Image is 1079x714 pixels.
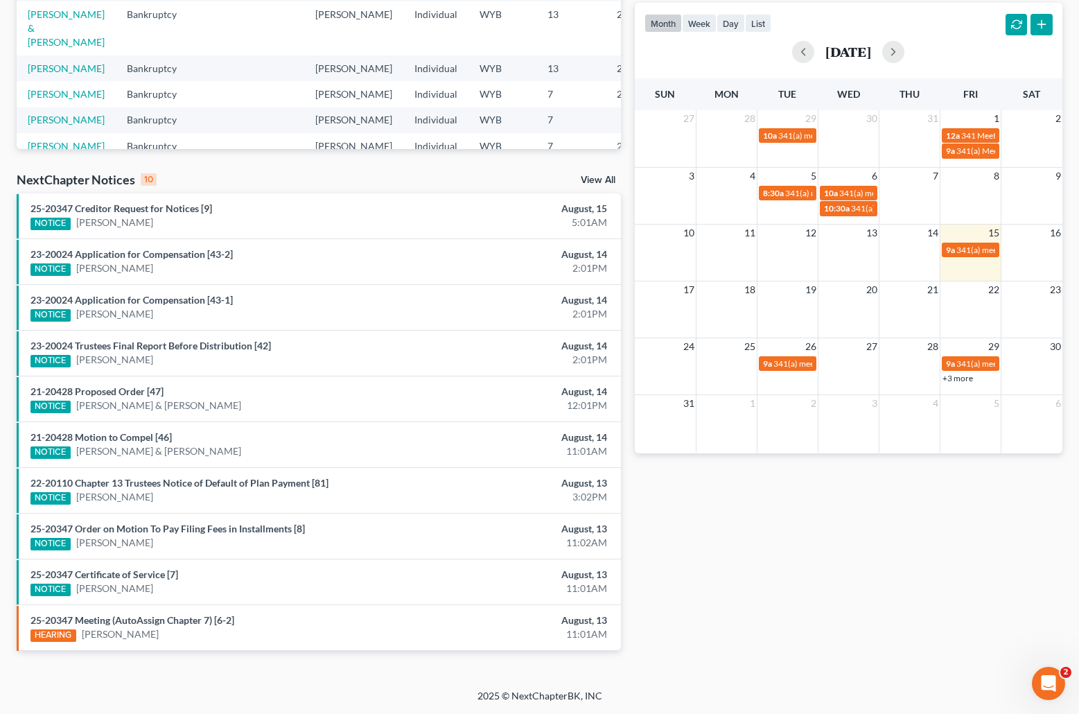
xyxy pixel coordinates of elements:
[424,568,607,582] div: August, 13
[76,490,153,504] a: [PERSON_NAME]
[536,81,606,107] td: 7
[30,294,233,306] a: 23-20024 Application for Compensation [43-1]
[424,430,607,444] div: August, 14
[76,307,153,321] a: [PERSON_NAME]
[424,399,607,412] div: 12:01PM
[30,218,71,230] div: NOTICE
[116,1,202,55] td: Bankruptcy
[424,627,607,641] div: 11:01AM
[76,216,153,229] a: [PERSON_NAME]
[17,171,157,188] div: NextChapter Notices
[424,261,607,275] div: 2:01PM
[655,88,675,100] span: Sun
[116,81,202,107] td: Bankruptcy
[961,130,1007,141] span: 341 Meeting
[30,477,328,489] a: 22-20110 Chapter 13 Trustees Notice of Default of Plan Payment [81]
[536,107,606,133] td: 7
[763,130,777,141] span: 10a
[82,627,159,641] a: [PERSON_NAME]
[682,395,696,412] span: 31
[804,225,818,241] span: 12
[926,225,940,241] span: 14
[145,689,935,714] div: 2025 © NextChapterBK, INC
[865,338,879,355] span: 27
[682,338,696,355] span: 24
[987,338,1001,355] span: 29
[946,245,955,255] span: 9a
[804,281,818,298] span: 19
[1032,667,1065,700] iframe: Intercom live chat
[778,88,796,100] span: Tue
[748,168,757,184] span: 4
[946,358,955,369] span: 9a
[992,395,1001,412] span: 5
[424,536,607,550] div: 11:02AM
[536,55,606,81] td: 13
[946,146,955,156] span: 9a
[942,373,973,383] a: +3 more
[743,110,757,127] span: 28
[682,14,717,33] button: week
[30,340,271,351] a: 23-20024 Trustees Final Report Before Distribution [42]
[28,62,105,74] a: [PERSON_NAME]
[785,188,992,198] span: 341(a) meeting for [PERSON_NAME] & [PERSON_NAME]
[931,168,940,184] span: 7
[76,536,153,550] a: [PERSON_NAME]
[809,168,818,184] span: 5
[116,107,202,133] td: Bankruptcy
[773,358,907,369] span: 341(a) meeting for [PERSON_NAME]
[1049,281,1062,298] span: 23
[403,107,468,133] td: Individual
[468,55,536,81] td: WYB
[141,173,157,186] div: 10
[644,14,682,33] button: month
[424,216,607,229] div: 5:01AM
[468,133,536,159] td: WYB
[30,401,71,413] div: NOTICE
[804,338,818,355] span: 26
[987,281,1001,298] span: 22
[468,81,536,107] td: WYB
[763,188,784,198] span: 8:30a
[424,522,607,536] div: August, 13
[743,338,757,355] span: 25
[304,133,403,159] td: [PERSON_NAME]
[926,110,940,127] span: 31
[28,140,105,152] a: [PERSON_NAME]
[403,1,468,55] td: Individual
[581,175,615,185] a: View All
[30,309,71,322] div: NOTICE
[837,88,860,100] span: Wed
[1049,225,1062,241] span: 16
[30,446,71,459] div: NOTICE
[682,281,696,298] span: 17
[717,14,745,33] button: day
[116,133,202,159] td: Bankruptcy
[30,263,71,276] div: NOTICE
[824,203,850,214] span: 10:30a
[714,88,739,100] span: Mon
[682,225,696,241] span: 10
[30,385,164,397] a: 21-20428 Proposed Order [47]
[424,293,607,307] div: August, 14
[926,281,940,298] span: 21
[30,568,178,580] a: 25-20347 Certificate of Service [7]
[424,385,607,399] div: August, 14
[992,168,1001,184] span: 8
[468,107,536,133] td: WYB
[804,110,818,127] span: 29
[304,1,403,55] td: [PERSON_NAME]
[1049,338,1062,355] span: 30
[28,114,105,125] a: [PERSON_NAME]
[28,8,105,48] a: [PERSON_NAME] & [PERSON_NAME]
[743,281,757,298] span: 18
[825,44,871,59] h2: [DATE]
[743,225,757,241] span: 11
[963,88,978,100] span: Fri
[424,353,607,367] div: 2:01PM
[424,476,607,490] div: August, 13
[1060,667,1071,678] span: 2
[424,490,607,504] div: 3:02PM
[824,188,838,198] span: 10a
[536,1,606,55] td: 13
